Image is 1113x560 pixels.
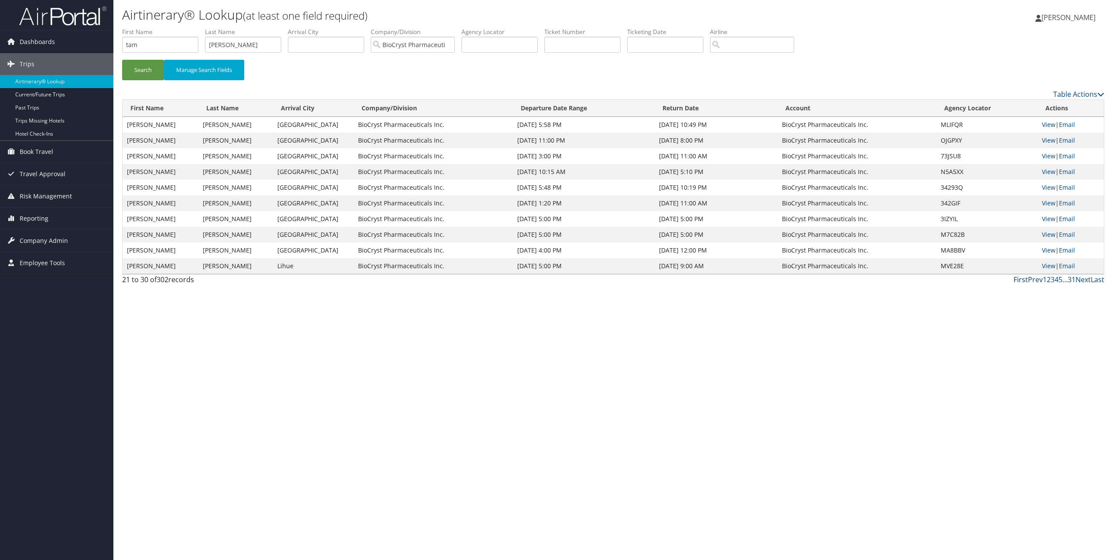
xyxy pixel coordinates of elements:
td: [DATE] 12:00 PM [655,242,778,258]
td: [DATE] 5:00 PM [513,211,655,227]
td: [DATE] 10:19 PM [655,180,778,195]
span: Book Travel [20,141,53,163]
td: BioCryst Pharmaceuticals Inc. [778,195,936,211]
td: [DATE] 11:00 AM [655,195,778,211]
a: View [1042,262,1055,270]
a: Email [1059,199,1075,207]
td: [DATE] 5:00 PM [655,211,778,227]
td: | [1038,195,1104,211]
td: [PERSON_NAME] [198,195,273,211]
td: [DATE] 9:00 AM [655,258,778,274]
td: [DATE] 3:00 PM [513,148,655,164]
td: | [1038,117,1104,133]
span: Company Admin [20,230,68,252]
th: Return Date: activate to sort column ascending [655,100,778,117]
a: Last [1091,275,1104,284]
td: [DATE] 8:00 PM [655,133,778,148]
a: Prev [1028,275,1043,284]
img: airportal-logo.png [19,6,106,26]
label: Last Name [205,27,288,36]
span: Employee Tools [20,252,65,274]
a: 2 [1047,275,1051,284]
a: 3 [1051,275,1055,284]
td: BioCryst Pharmaceuticals Inc. [354,242,512,258]
a: View [1042,230,1055,239]
td: BioCryst Pharmaceuticals Inc. [354,195,512,211]
span: Reporting [20,208,48,229]
td: [DATE] 1:20 PM [513,195,655,211]
td: [PERSON_NAME] [123,148,198,164]
th: Company/Division [354,100,512,117]
td: [GEOGRAPHIC_DATA] [273,180,354,195]
td: [PERSON_NAME] [123,117,198,133]
td: BioCryst Pharmaceuticals Inc. [354,227,512,242]
td: [PERSON_NAME] [123,164,198,180]
td: 73JSU8 [936,148,1038,164]
h1: Airtinerary® Lookup [122,6,777,24]
a: View [1042,183,1055,191]
td: [DATE] 5:58 PM [513,117,655,133]
a: Email [1059,262,1075,270]
td: BioCryst Pharmaceuticals Inc. [354,211,512,227]
td: [PERSON_NAME] [198,211,273,227]
a: 31 [1068,275,1075,284]
label: Company/Division [371,27,461,36]
td: [PERSON_NAME] [198,164,273,180]
td: [PERSON_NAME] [123,242,198,258]
td: [GEOGRAPHIC_DATA] [273,195,354,211]
td: [GEOGRAPHIC_DATA] [273,242,354,258]
th: Departure Date Range: activate to sort column ascending [513,100,655,117]
td: [DATE] 5:00 PM [513,227,655,242]
span: Dashboards [20,31,55,53]
td: M7C82B [936,227,1038,242]
td: | [1038,180,1104,195]
td: [DATE] 11:00 AM [655,148,778,164]
a: View [1042,120,1055,129]
a: View [1042,215,1055,223]
td: | [1038,258,1104,274]
td: | [1038,164,1104,180]
label: First Name [122,27,205,36]
td: [PERSON_NAME] [198,242,273,258]
span: Travel Approval [20,163,65,185]
td: [GEOGRAPHIC_DATA] [273,164,354,180]
td: N5A5XX [936,164,1038,180]
a: [PERSON_NAME] [1035,4,1104,31]
th: Account: activate to sort column ascending [778,100,936,117]
td: BioCryst Pharmaceuticals Inc. [778,133,936,148]
td: | [1038,242,1104,258]
td: [GEOGRAPHIC_DATA] [273,117,354,133]
td: [PERSON_NAME] [123,195,198,211]
td: [DATE] 11:00 PM [513,133,655,148]
th: Arrival City: activate to sort column ascending [273,100,354,117]
td: [PERSON_NAME] [198,117,273,133]
td: [GEOGRAPHIC_DATA] [273,133,354,148]
td: [GEOGRAPHIC_DATA] [273,227,354,242]
td: BioCryst Pharmaceuticals Inc. [354,117,512,133]
a: Email [1059,167,1075,176]
td: [PERSON_NAME] [123,180,198,195]
td: [PERSON_NAME] [123,258,198,274]
td: BioCryst Pharmaceuticals Inc. [778,242,936,258]
a: 5 [1058,275,1062,284]
td: [DATE] 5:48 PM [513,180,655,195]
a: Next [1075,275,1091,284]
span: Risk Management [20,185,72,207]
td: BioCryst Pharmaceuticals Inc. [354,148,512,164]
td: BioCryst Pharmaceuticals Inc. [778,180,936,195]
td: BioCryst Pharmaceuticals Inc. [778,211,936,227]
td: [GEOGRAPHIC_DATA] [273,148,354,164]
span: 302 [157,275,168,284]
td: BioCryst Pharmaceuticals Inc. [778,164,936,180]
a: 1 [1043,275,1047,284]
td: [PERSON_NAME] [123,211,198,227]
td: Lihue [273,258,354,274]
td: MVE28E [936,258,1038,274]
button: Manage Search Fields [164,60,244,80]
td: [PERSON_NAME] [123,227,198,242]
td: [DATE] 5:00 PM [655,227,778,242]
td: 342GIF [936,195,1038,211]
a: View [1042,246,1055,254]
td: BioCryst Pharmaceuticals Inc. [354,180,512,195]
a: View [1042,167,1055,176]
